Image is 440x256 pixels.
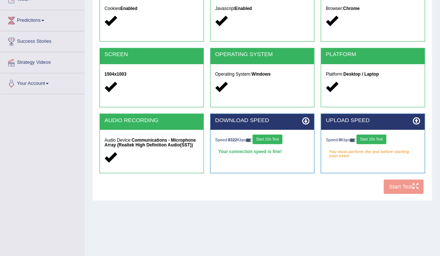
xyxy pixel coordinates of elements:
[246,139,252,142] img: ajax-loader-fb-connection.gif
[0,73,84,92] a: Your Account
[326,51,420,58] h2: PLATFORM
[228,138,238,142] strong: 8322
[104,6,199,11] h5: Cookies
[326,117,420,124] h2: UPLOAD SPEED
[104,51,199,58] h2: SCREEN
[215,72,310,77] h5: Operating System:
[357,135,387,144] button: Start 10s Test
[235,6,252,11] strong: Enabled
[104,72,127,77] strong: 1504x1003
[326,72,420,77] h5: Platform:
[339,138,341,142] strong: 0
[104,138,199,148] h5: Audio Device:
[104,138,196,148] strong: Communications - Microphone Array (Realtek High Definition Audio(SST))
[326,148,420,157] em: You must perform the test before starting your exam
[326,6,420,11] h5: Browser:
[0,52,84,71] a: Strategy Videos
[326,135,420,146] div: Speed: Kbps
[215,51,310,58] h2: OPERATING SYSTEM
[215,6,310,11] h5: Javascript
[252,72,271,77] strong: Windows
[215,148,310,157] div: Your connection speed is fine!
[215,135,310,146] div: Speed: Kbps
[350,139,356,142] img: ajax-loader-fb-connection.gif
[343,6,360,11] strong: Chrome
[0,10,84,29] a: Predictions
[215,117,310,124] h2: DOWNLOAD SPEED
[104,117,199,124] h2: AUDIO RECORDING
[253,135,283,144] button: Start 10s Test
[120,6,137,11] strong: Enabled
[343,72,379,77] strong: Desktop / Laptop
[0,31,84,50] a: Success Stories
